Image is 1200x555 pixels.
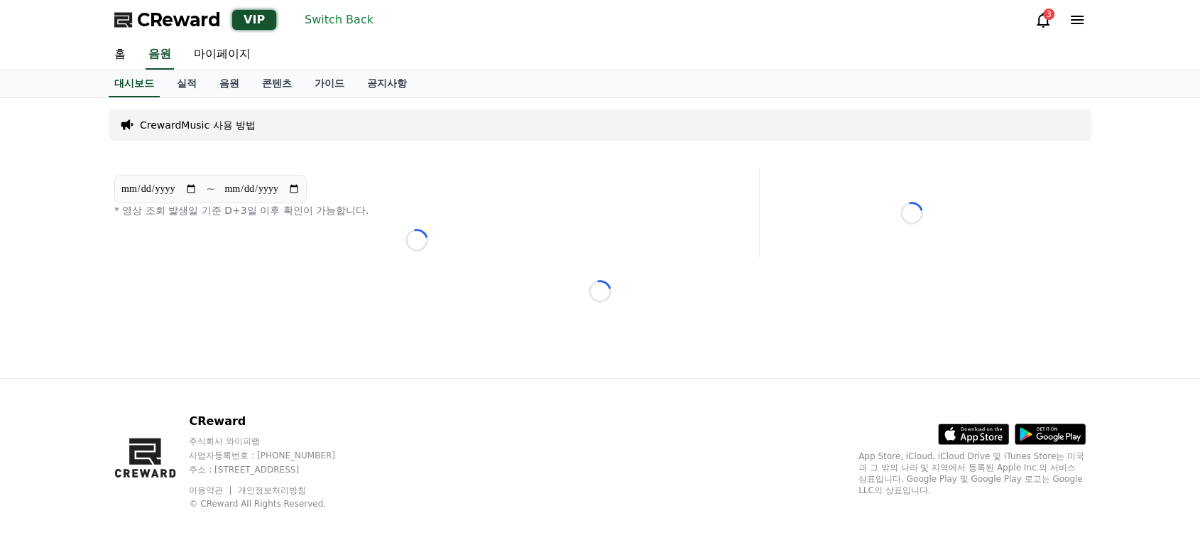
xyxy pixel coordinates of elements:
span: CReward [137,9,221,31]
p: 주식회사 와이피랩 [189,436,362,447]
p: ~ [206,180,215,198]
a: 개인정보처리방침 [238,485,306,495]
a: CrewardMusic 사용 방법 [140,118,256,132]
p: CReward [189,413,362,430]
div: 3 [1043,9,1054,20]
p: © CReward All Rights Reserved. [189,498,362,510]
p: App Store, iCloud, iCloud Drive 및 iTunes Store는 미국과 그 밖의 나라 및 지역에서 등록된 Apple Inc.의 서비스 상표입니다. Goo... [858,451,1086,496]
p: * 영상 조회 발생일 기준 D+3일 이후 확인이 가능합니다. [114,203,719,217]
a: 가이드 [303,70,356,97]
a: CReward [114,9,221,31]
button: Switch Back [299,9,379,31]
a: 3 [1035,11,1052,28]
div: VIP [232,10,276,30]
a: 대시보드 [109,70,160,97]
p: 주소 : [STREET_ADDRESS] [189,464,362,475]
a: 콘텐츠 [251,70,303,97]
a: 실적 [165,70,208,97]
a: 홈 [103,40,137,70]
p: 사업자등록번호 : [PHONE_NUMBER] [189,450,362,461]
a: 이용약관 [189,485,234,495]
a: 공지사항 [356,70,418,97]
a: 마이페이지 [182,40,262,70]
a: 음원 [208,70,251,97]
a: 음원 [146,40,174,70]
